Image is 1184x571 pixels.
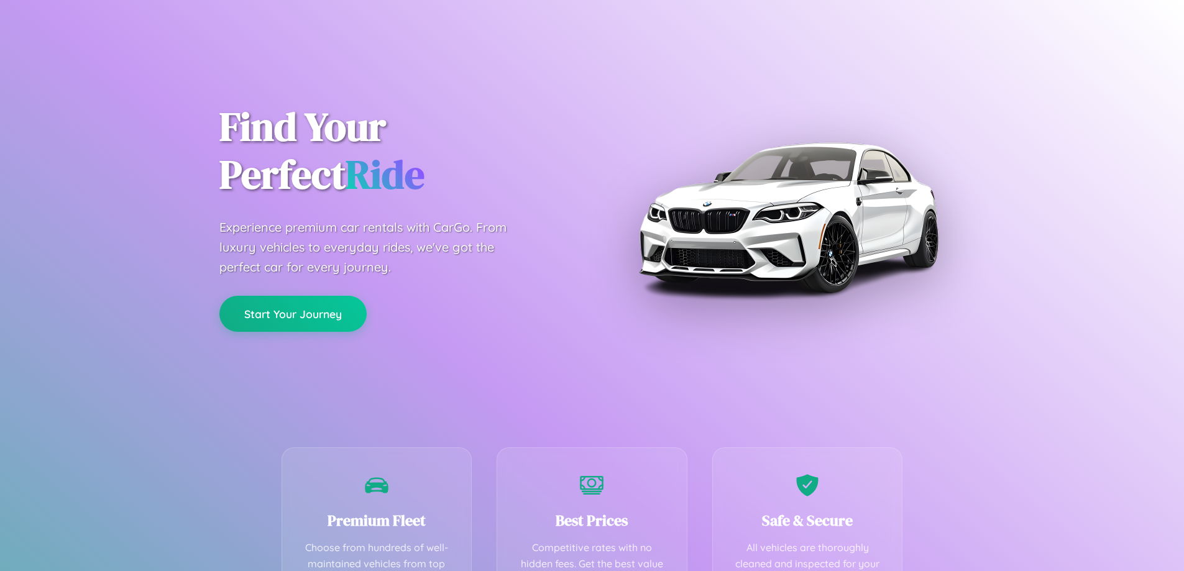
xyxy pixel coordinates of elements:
[219,296,367,332] button: Start Your Journey
[516,510,668,531] h3: Best Prices
[219,103,574,199] h1: Find Your Perfect
[219,217,530,277] p: Experience premium car rentals with CarGo. From luxury vehicles to everyday rides, we've got the ...
[301,510,453,531] h3: Premium Fleet
[346,147,424,201] span: Ride
[732,510,884,531] h3: Safe & Secure
[633,62,943,373] img: Premium BMW car rental vehicle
